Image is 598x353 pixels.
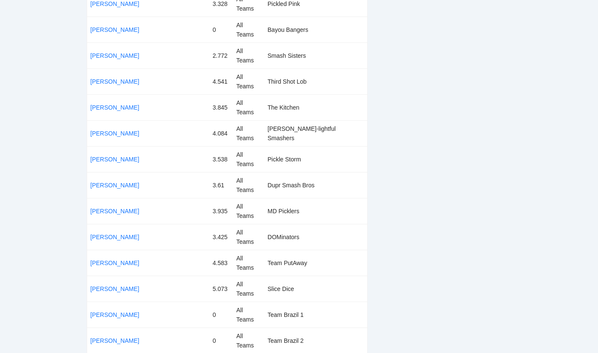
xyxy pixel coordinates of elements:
[264,69,367,95] td: Third Shot Lob
[264,147,367,172] td: Pickle Storm
[233,276,264,302] td: All Teams
[233,43,264,69] td: All Teams
[233,250,264,276] td: All Teams
[209,17,233,43] td: 0
[209,147,233,172] td: 3.538
[264,17,367,43] td: Bayou Bangers
[91,156,139,163] a: [PERSON_NAME]
[209,121,233,147] td: 4.084
[209,95,233,121] td: 3.845
[233,69,264,95] td: All Teams
[91,260,139,266] a: [PERSON_NAME]
[91,130,139,137] a: [PERSON_NAME]
[91,234,139,240] a: [PERSON_NAME]
[264,198,367,224] td: MD Picklers
[91,78,139,85] a: [PERSON_NAME]
[233,172,264,198] td: All Teams
[264,172,367,198] td: Dupr Smash Bros
[264,95,367,121] td: The Kitchen
[91,26,139,33] a: [PERSON_NAME]
[209,302,233,328] td: 0
[264,224,367,250] td: DOMinators
[91,182,139,189] a: [PERSON_NAME]
[233,121,264,147] td: All Teams
[233,17,264,43] td: All Teams
[264,250,367,276] td: Team PutAway
[209,224,233,250] td: 3.425
[91,285,139,292] a: [PERSON_NAME]
[233,198,264,224] td: All Teams
[91,104,139,111] a: [PERSON_NAME]
[91,337,139,344] a: [PERSON_NAME]
[209,43,233,69] td: 2.772
[91,52,139,59] a: [PERSON_NAME]
[264,43,367,69] td: Smash Sisters
[233,95,264,121] td: All Teams
[264,121,367,147] td: [PERSON_NAME]-lightful Smashers
[91,208,139,215] a: [PERSON_NAME]
[209,276,233,302] td: 5.073
[91,311,139,318] a: [PERSON_NAME]
[209,172,233,198] td: 3.61
[91,0,139,7] a: [PERSON_NAME]
[209,250,233,276] td: 4.583
[233,302,264,328] td: All Teams
[264,276,367,302] td: Slice Dice
[209,198,233,224] td: 3.935
[209,69,233,95] td: 4.541
[233,224,264,250] td: All Teams
[264,302,367,328] td: Team Brazil 1
[233,147,264,172] td: All Teams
